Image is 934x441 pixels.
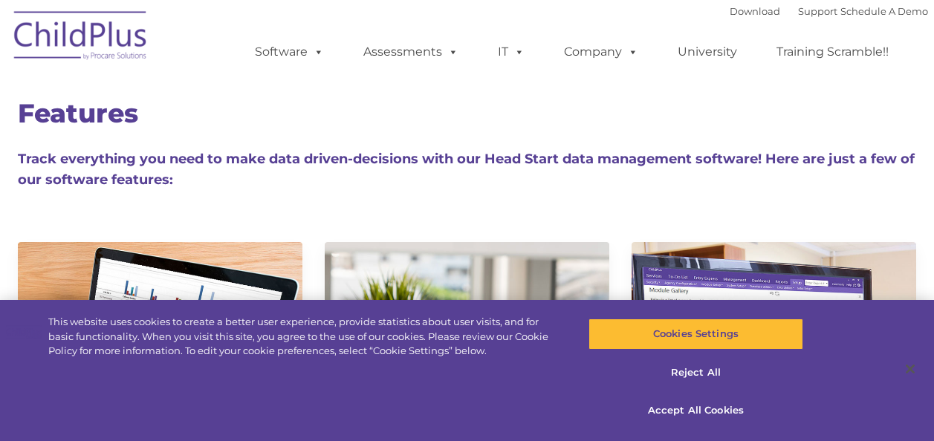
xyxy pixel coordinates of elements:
button: Cookies Settings [588,318,803,350]
button: Reject All [588,357,803,388]
a: Download [730,5,780,17]
font: | [730,5,928,17]
div: This website uses cookies to create a better user experience, provide statistics about user visit... [48,315,560,359]
a: University [663,37,752,67]
a: Assessments [348,37,473,67]
span: Track everything you need to make data driven-decisions with our Head Start data management softw... [18,151,915,188]
button: Close [894,353,927,385]
a: IT [483,37,539,67]
span: Features [18,97,138,129]
a: Schedule A Demo [840,5,928,17]
a: Software [240,37,339,67]
button: Accept All Cookies [588,395,803,426]
a: Support [798,5,837,17]
a: Company [549,37,653,67]
a: Training Scramble!! [762,37,904,67]
img: ChildPlus by Procare Solutions [7,1,155,75]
